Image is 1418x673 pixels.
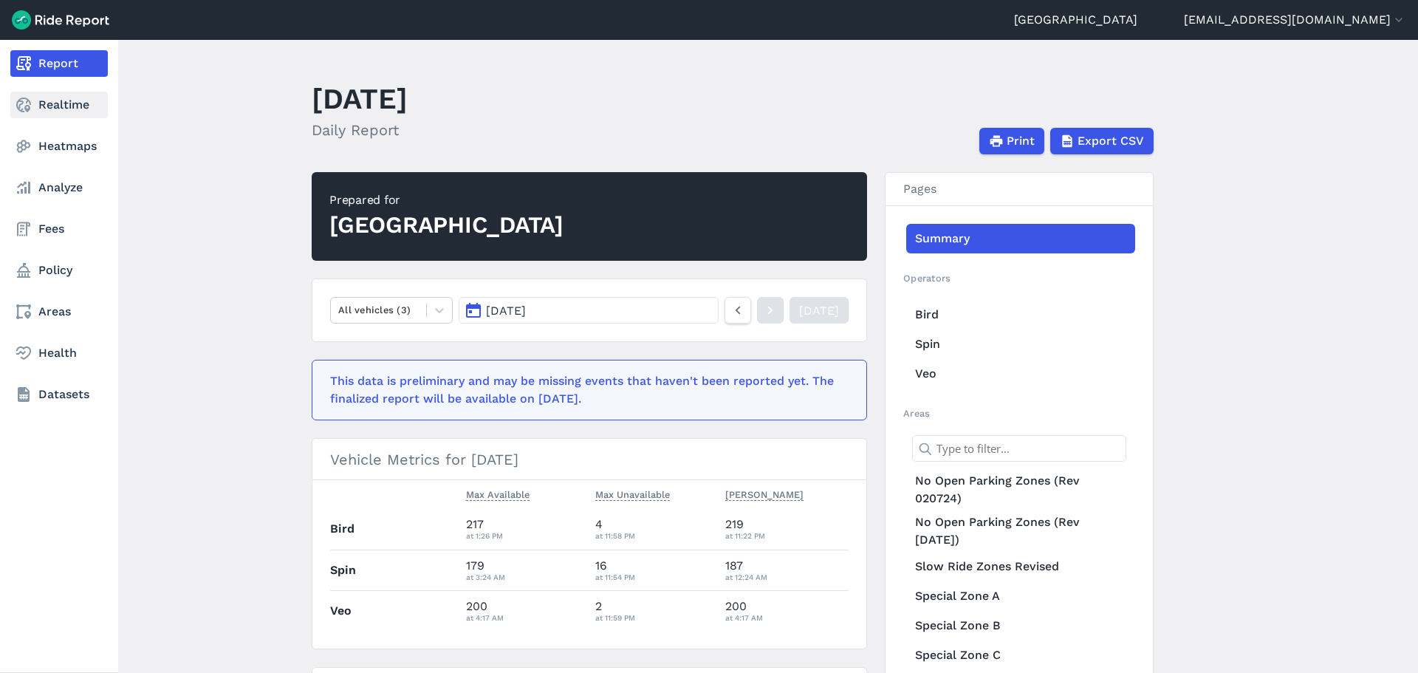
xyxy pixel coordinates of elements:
a: Special Zone B [906,611,1135,640]
div: 217 [466,516,584,542]
a: Special Zone A [906,581,1135,611]
th: Bird [330,509,460,550]
h1: [DATE] [312,78,408,119]
input: Type to filter... [912,435,1126,462]
h2: Operators [903,271,1135,285]
div: at 1:26 PM [466,529,584,542]
div: 200 [466,598,584,624]
h3: Pages [886,173,1153,206]
div: 219 [725,516,849,542]
div: 200 [725,598,849,624]
h2: Daily Report [312,119,408,141]
button: [DATE] [459,297,719,324]
a: Report [10,50,108,77]
img: Ride Report [12,10,109,30]
span: Print [1007,132,1035,150]
a: No Open Parking Zones (Rev [DATE]) [906,510,1135,552]
span: [DATE] [486,304,526,318]
button: [EMAIL_ADDRESS][DOMAIN_NAME] [1184,11,1406,29]
div: at 4:17 AM [725,611,849,624]
button: Print [979,128,1044,154]
a: Summary [906,224,1135,253]
a: Realtime [10,92,108,118]
div: at 12:24 AM [725,570,849,584]
a: Heatmaps [10,133,108,160]
a: Analyze [10,174,108,201]
a: Fees [10,216,108,242]
th: Spin [330,550,460,590]
a: Special Zone C [906,640,1135,670]
div: 187 [725,557,849,584]
a: [GEOGRAPHIC_DATA] [1014,11,1137,29]
a: Areas [10,298,108,325]
div: 16 [595,557,713,584]
div: at 4:17 AM [466,611,584,624]
button: Max Available [466,486,530,504]
h2: Areas [903,406,1135,420]
div: at 3:24 AM [466,570,584,584]
a: [DATE] [790,297,849,324]
div: at 11:54 PM [595,570,713,584]
h3: Vehicle Metrics for [DATE] [312,439,866,480]
th: Veo [330,590,460,631]
span: Max Unavailable [595,486,670,501]
span: Max Available [466,486,530,501]
div: 4 [595,516,713,542]
a: Policy [10,257,108,284]
div: at 11:22 PM [725,529,849,542]
a: Spin [906,329,1135,359]
div: This data is preliminary and may be missing events that haven't been reported yet. The finalized ... [330,372,840,408]
div: at 11:58 PM [595,529,713,542]
a: Slow Ride Zones Revised [906,552,1135,581]
div: [GEOGRAPHIC_DATA] [329,209,564,242]
a: Veo [906,359,1135,389]
a: Health [10,340,108,366]
a: No Open Parking Zones (Rev 020724) [906,469,1135,510]
div: 179 [466,557,584,584]
a: Bird [906,300,1135,329]
span: [PERSON_NAME] [725,486,804,501]
button: [PERSON_NAME] [725,486,804,504]
button: Max Unavailable [595,486,670,504]
a: Datasets [10,381,108,408]
div: Prepared for [329,191,564,209]
div: 2 [595,598,713,624]
button: Export CSV [1050,128,1154,154]
div: at 11:59 PM [595,611,713,624]
span: Export CSV [1078,132,1144,150]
